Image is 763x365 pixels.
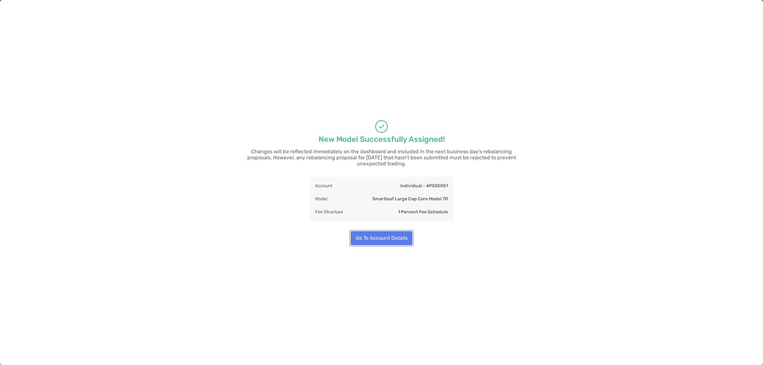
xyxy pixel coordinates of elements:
p: Smartleaf Large Cap Core Model 70 [372,195,448,203]
p: Changes will be reflected immediately on the dashboard and included in the next business day's re... [238,148,525,167]
p: 1 Percent Fee Schedule [398,208,448,216]
p: Account [315,182,332,190]
p: New Model Successfully Assigned! [319,135,445,143]
p: Individual - 4PS05051 [400,182,448,190]
button: Go To Account Details [351,231,412,245]
p: Model [315,195,327,203]
p: Fee Structure [315,208,343,216]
